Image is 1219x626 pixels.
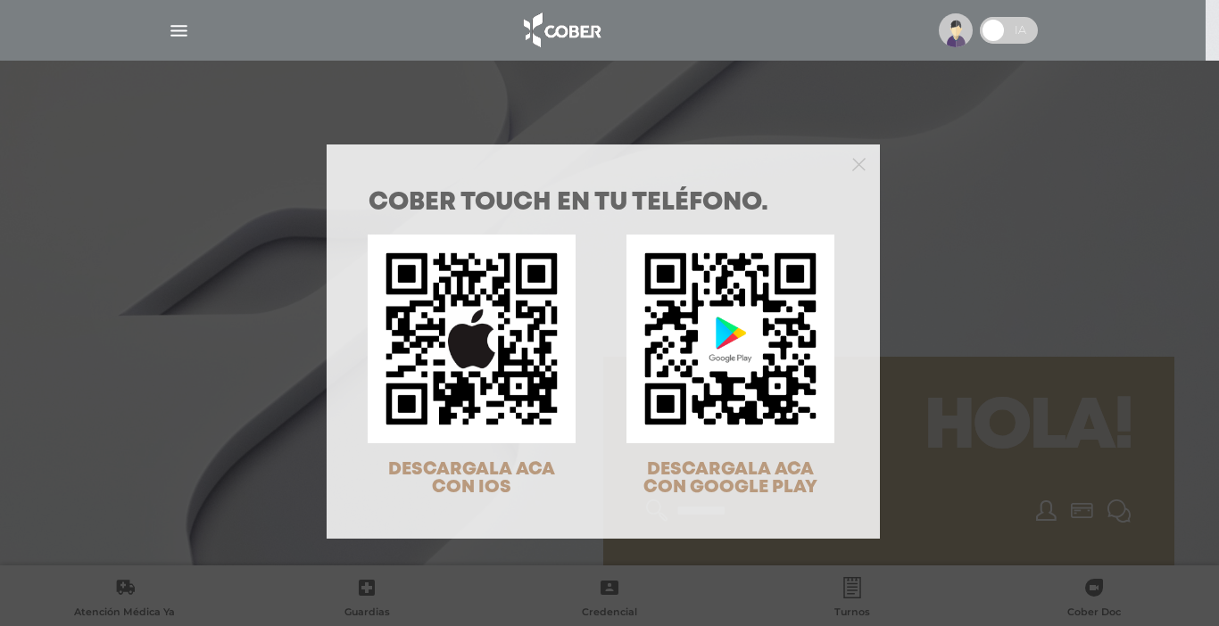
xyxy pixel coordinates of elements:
[852,155,866,171] button: Close
[368,235,576,442] img: qr-code
[369,191,838,216] h1: COBER TOUCH en tu teléfono.
[388,461,555,496] span: DESCARGALA ACA CON IOS
[626,235,834,442] img: qr-code
[643,461,817,496] span: DESCARGALA ACA CON GOOGLE PLAY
